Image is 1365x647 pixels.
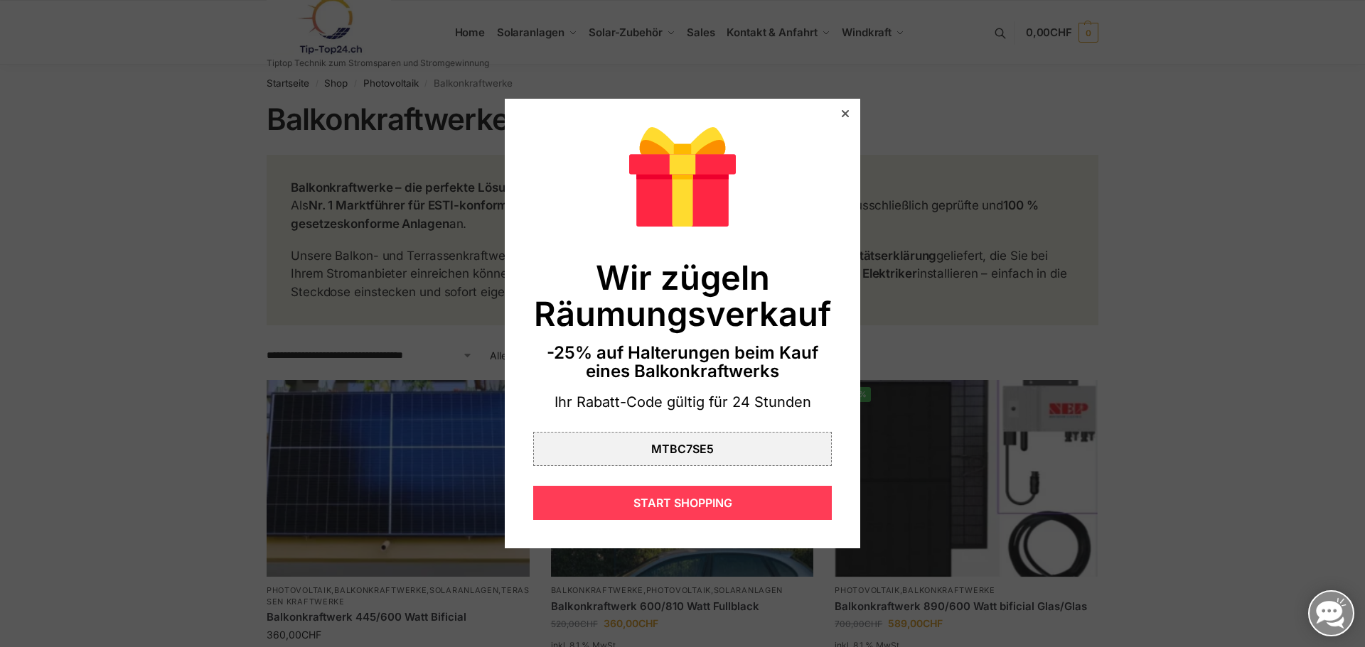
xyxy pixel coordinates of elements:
div: -25% auf Halterungen beim Kauf eines Balkonkraftwerks [533,344,832,381]
div: Ihr Rabatt-Code gültig für 24 Stunden [533,393,832,413]
div: START SHOPPING [533,486,832,520]
div: MTBC7SE5 [533,432,832,466]
div: Wir zügeln Räumungsverkauf [533,259,832,332]
div: MTBC7SE5 [651,443,714,455]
